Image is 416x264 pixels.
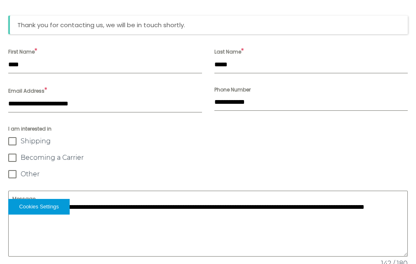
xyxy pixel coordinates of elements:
[8,16,408,34] div: Thank you for contacting us, we will be in touch shortly.
[8,154,408,162] label: Becoming a Carrier
[8,137,408,145] label: Shipping
[8,199,70,215] button: Cookies Settings
[21,170,40,178] span: Other
[8,170,408,178] label: Other
[21,137,51,145] span: Shipping
[8,125,408,133] span: I am interested in
[21,154,84,162] span: Becoming a Carrier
